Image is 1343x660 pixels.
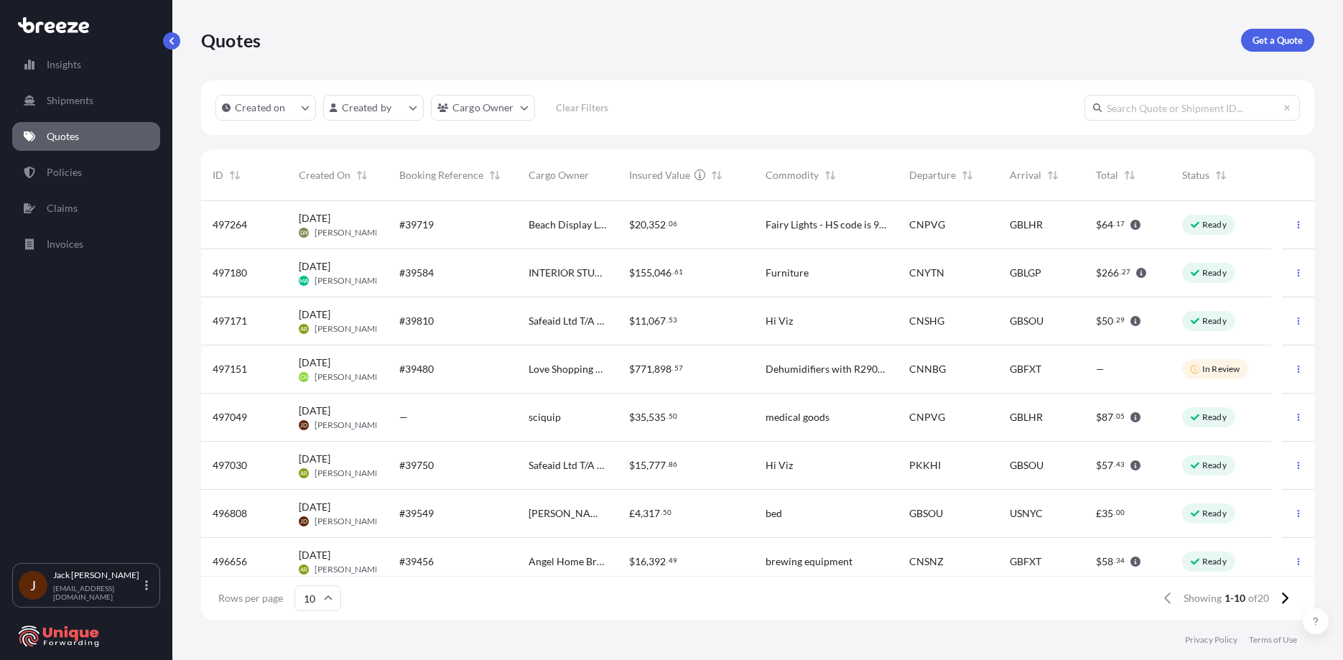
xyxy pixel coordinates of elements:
p: Clear Filters [556,101,608,115]
span: GBLHR [1010,410,1043,424]
span: CNYTN [909,266,944,280]
span: $ [629,316,635,326]
span: $ [629,557,635,567]
p: Insights [47,57,81,72]
p: Ready [1202,219,1227,231]
span: 29 [1116,317,1125,322]
span: Insured Value [629,168,690,182]
span: 00 [1116,510,1125,515]
span: #39750 [399,458,434,473]
button: Sort [822,167,839,184]
span: Hi Viz [766,458,793,473]
span: Love Shopping Direct [529,362,606,376]
span: Fairy Lights - HS code is 9405310000 [766,218,886,232]
span: INTERIOR STUDIO LTD [529,266,606,280]
span: 61 [674,269,683,274]
span: 06 [669,221,677,226]
span: 16 [635,557,646,567]
span: [PERSON_NAME] [315,371,383,383]
span: 497151 [213,362,247,376]
p: Created on [235,101,286,115]
span: 20 [635,220,646,230]
p: Shipments [47,93,93,108]
span: , [646,316,649,326]
input: Search Quote or Shipment ID... [1084,95,1300,121]
span: $ [1096,460,1102,470]
p: Invoices [47,237,83,251]
span: 155 [635,268,652,278]
span: $ [629,220,635,230]
span: Dehumidifiers with R290 gas on all 5. 5 x 40HQS [766,362,886,376]
span: [PERSON_NAME] [315,419,383,431]
span: [DATE] [299,259,330,274]
span: $ [1096,412,1102,422]
span: $ [629,364,635,374]
span: 53 [669,317,677,322]
span: 535 [649,412,666,422]
span: LW [300,226,308,240]
a: Shipments [12,86,160,115]
span: . [672,366,674,371]
span: 50 [669,414,677,419]
span: 771 [635,364,652,374]
span: of 20 [1248,591,1269,605]
span: . [666,317,668,322]
span: Created On [299,168,350,182]
span: AR [300,562,307,577]
span: GBSOU [1010,314,1044,328]
span: £ [1096,508,1102,519]
span: [PERSON_NAME] [315,564,383,575]
span: CNPVG [909,410,945,424]
span: Booking Reference [399,168,483,182]
span: Total [1096,168,1118,182]
span: . [672,269,674,274]
span: $ [629,460,635,470]
span: #39456 [399,554,434,569]
span: [PERSON_NAME] [315,323,383,335]
span: , [646,460,649,470]
span: 1-10 [1224,591,1245,605]
span: 86 [669,462,677,467]
span: [PERSON_NAME] [315,516,383,527]
span: 57 [674,366,683,371]
span: 87 [1102,412,1113,422]
a: Quotes [12,122,160,151]
p: Ready [1202,460,1227,471]
span: 27 [1122,269,1130,274]
p: Cargo Owner [452,101,514,115]
span: $ [1096,268,1102,278]
span: [DATE] [299,211,330,226]
span: 35 [635,412,646,422]
span: . [1114,510,1115,515]
span: [DATE] [299,548,330,562]
span: . [1114,462,1115,467]
span: . [666,558,668,563]
span: #39549 [399,506,434,521]
p: Privacy Policy [1185,634,1237,646]
button: Sort [1212,167,1230,184]
p: Ready [1202,267,1227,279]
span: CNSHG [909,314,944,328]
span: [PERSON_NAME] [529,506,606,521]
span: . [661,510,662,515]
p: Ready [1202,315,1227,327]
button: Sort [1121,167,1138,184]
span: Angel Home Brew [529,554,606,569]
span: . [1114,317,1115,322]
span: #39719 [399,218,434,232]
span: , [646,412,649,422]
span: 352 [649,220,666,230]
span: [DATE] [299,452,330,466]
a: Insights [12,50,160,79]
span: [PERSON_NAME] [315,275,383,287]
span: bed [766,506,782,521]
button: createdOn Filter options [215,95,316,121]
span: . [666,414,668,419]
span: [DATE] [299,307,330,322]
button: Sort [226,167,243,184]
span: . [666,221,668,226]
span: 34 [1116,558,1125,563]
p: Quotes [47,129,79,144]
p: Terms of Use [1249,634,1297,646]
span: Showing [1184,591,1222,605]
